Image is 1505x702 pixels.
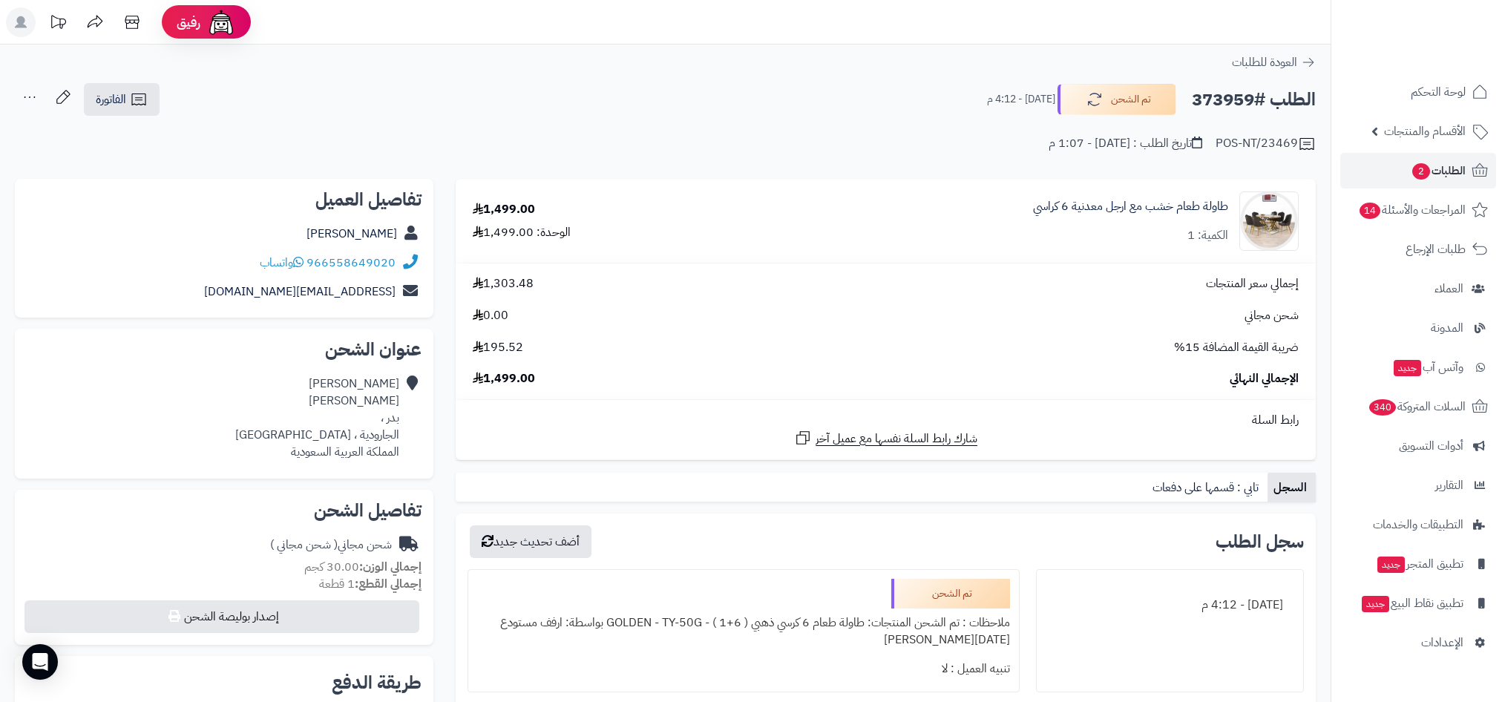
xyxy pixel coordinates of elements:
[260,254,304,272] a: واتساب
[1359,202,1380,219] span: 14
[1411,160,1466,181] span: الطلبات
[1216,533,1304,551] h3: سجل الطلب
[794,429,977,447] a: شارك رابط السلة نفسها مع عميل آخر
[477,608,1010,655] div: ملاحظات : تم الشحن المنتجات: طاولة طعام 6 كرسي ذهبي ( 6+1 ) - GOLDEN - TY-50G بواسطة: ارفف مستودع...
[1368,396,1466,417] span: السلات المتروكة
[1340,389,1496,424] a: السلات المتروكة340
[1411,163,1430,180] span: 2
[1399,436,1463,456] span: أدوات التسويق
[1435,475,1463,496] span: التقارير
[1206,275,1299,292] span: إجمالي سعر المنتجات
[306,225,397,243] a: [PERSON_NAME]
[1340,468,1496,503] a: التقارير
[477,655,1010,683] div: تنبيه العميل : لا
[1340,546,1496,582] a: تطبيق المتجرجديد
[891,579,1010,608] div: تم الشحن
[473,370,535,387] span: 1,499.00
[235,375,399,460] div: [PERSON_NAME] [PERSON_NAME] بدر ، الجارودية ، [GEOGRAPHIC_DATA] المملكة العربية السعودية
[27,502,422,519] h2: تفاصيل الشحن
[1368,398,1397,416] span: 340
[1340,585,1496,621] a: تطبيق نقاط البيعجديد
[332,674,422,692] h2: طريقة الدفع
[1147,473,1268,502] a: تابي : قسمها على دفعات
[359,558,422,576] strong: إجمالي الوزن:
[470,525,591,558] button: أضف تحديث جديد
[1362,596,1389,612] span: جديد
[27,191,422,209] h2: تفاصيل العميل
[1340,350,1496,385] a: وآتس آبجديد
[270,537,392,554] div: شحن مجاني
[24,600,419,633] button: إصدار بوليصة الشحن
[355,575,422,593] strong: إجمالي القطع:
[473,201,535,218] div: 1,499.00
[1421,632,1463,653] span: الإعدادات
[1340,232,1496,267] a: طلبات الإرجاع
[1377,557,1405,573] span: جديد
[1240,191,1298,251] img: 1743578222-1-90x90.jpg
[1340,507,1496,542] a: التطبيقات والخدمات
[1360,593,1463,614] span: تطبيق نقاط البيع
[1431,318,1463,338] span: المدونة
[1187,227,1228,244] div: الكمية: 1
[1033,198,1228,215] a: طاولة طعام خشب مع ارجل معدنية 6 كراسي
[473,339,523,356] span: 195.52
[1340,153,1496,188] a: الطلبات2
[27,341,422,358] h2: عنوان الشحن
[206,7,236,37] img: ai-face.png
[306,254,396,272] a: 966558649020
[473,224,571,241] div: الوحدة: 1,499.00
[1230,370,1299,387] span: الإجمالي النهائي
[1340,192,1496,228] a: المراجعات والأسئلة14
[96,91,126,108] span: الفاتورة
[1404,11,1491,42] img: logo-2.png
[39,7,76,41] a: تحديثات المنصة
[1340,310,1496,346] a: المدونة
[1373,514,1463,535] span: التطبيقات والخدمات
[1394,360,1421,376] span: جديد
[1434,278,1463,299] span: العملاء
[1232,53,1297,71] span: العودة للطلبات
[22,644,58,680] div: Open Intercom Messenger
[1232,53,1316,71] a: العودة للطلبات
[1384,121,1466,142] span: الأقسام والمنتجات
[1245,307,1299,324] span: شحن مجاني
[1174,339,1299,356] span: ضريبة القيمة المضافة 15%
[1192,85,1316,115] h2: الطلب #373959
[1406,239,1466,260] span: طلبات الإرجاع
[1340,74,1496,110] a: لوحة التحكم
[1340,625,1496,660] a: الإعدادات
[304,558,422,576] small: 30.00 كجم
[1340,428,1496,464] a: أدوات التسويق
[1058,84,1176,115] button: تم الشحن
[270,536,338,554] span: ( شحن مجاني )
[1046,591,1294,620] div: [DATE] - 4:12 م
[319,575,422,593] small: 1 قطعة
[816,430,977,447] span: شارك رابط السلة نفسها مع عميل آخر
[987,92,1055,107] small: [DATE] - 4:12 م
[473,307,508,324] span: 0.00
[1411,82,1466,102] span: لوحة التحكم
[84,83,160,116] a: الفاتورة
[462,412,1310,429] div: رابط السلة
[1376,554,1463,574] span: تطبيق المتجر
[1268,473,1316,502] a: السجل
[177,13,200,31] span: رفيق
[1049,135,1202,152] div: تاريخ الطلب : [DATE] - 1:07 م
[1340,271,1496,306] a: العملاء
[1216,135,1316,153] div: POS-NT/23469
[473,275,534,292] span: 1,303.48
[204,283,396,301] a: [EMAIL_ADDRESS][DOMAIN_NAME]
[1392,357,1463,378] span: وآتس آب
[1358,200,1466,220] span: المراجعات والأسئلة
